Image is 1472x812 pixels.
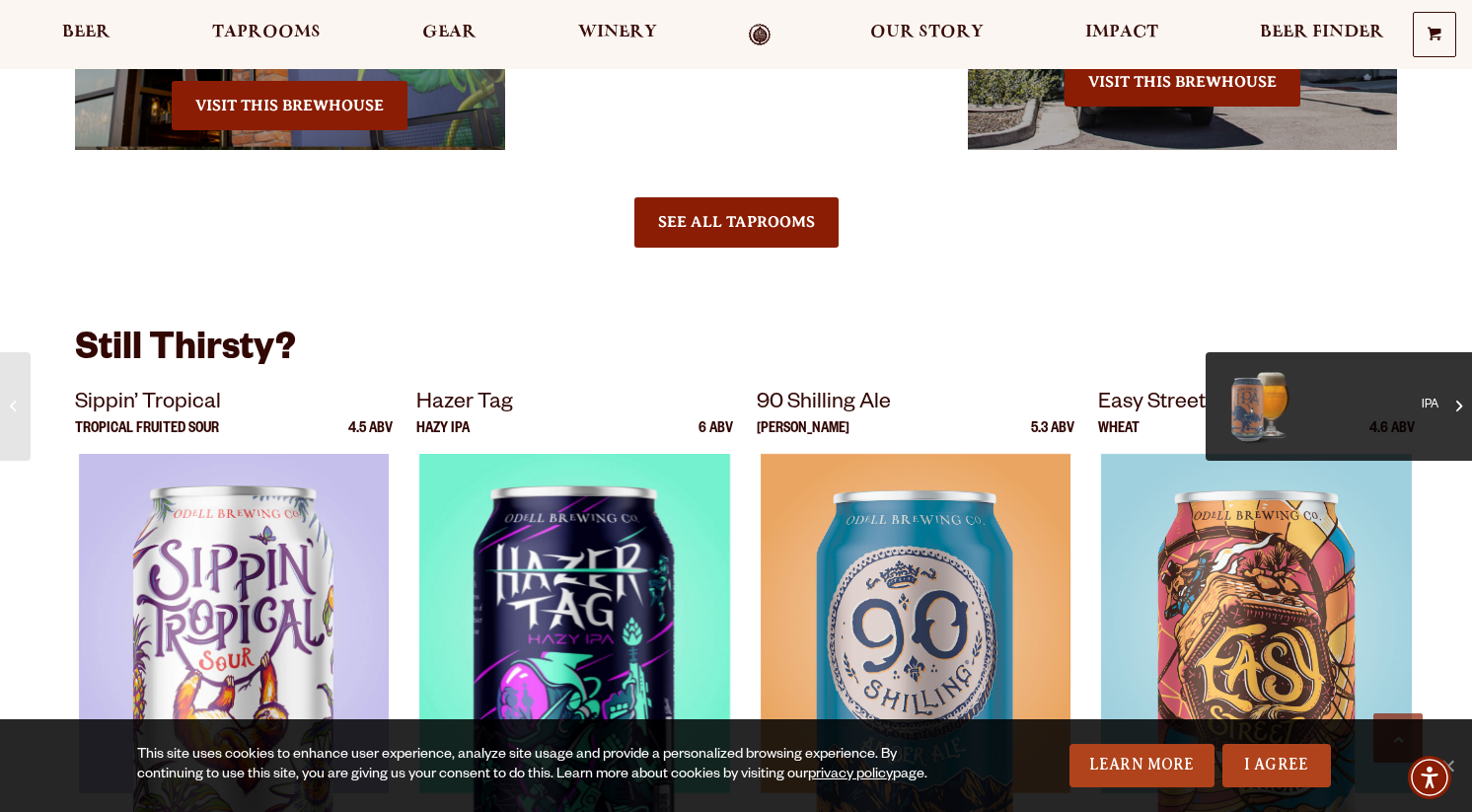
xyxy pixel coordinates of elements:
a: Our Story [857,24,996,46]
a: Visit the Sloan’s Lake Brewhouse [1065,57,1300,107]
a: privacy policy [808,768,893,783]
div: Accessibility Menu [1408,756,1451,799]
p: [PERSON_NAME] [757,422,849,454]
p: 5.3 ABV [1031,422,1074,454]
span: Gear [422,25,477,40]
div: This site uses cookies to enhance user experience, analyze site usage and provide a personalized ... [137,746,961,785]
a: IPA [1206,352,1472,461]
a: Beer [49,24,123,46]
span: IPA [1300,367,1438,446]
p: Tropical Fruited Sour [75,422,219,454]
a: Beer Finder [1247,24,1397,46]
a: Odell Home [723,24,797,46]
span: Our Story [870,25,984,40]
a: Impact [1072,24,1171,46]
h3: Still Thirsty? [75,327,1397,387]
p: 6 ABV [699,422,733,454]
a: Scroll to top [1373,713,1423,763]
span: Beer Finder [1260,25,1384,40]
a: Visit the Five Points Brewhouse [172,81,407,130]
span: Taprooms [212,25,321,40]
a: Learn More [1069,744,1214,787]
span: Beer [62,25,110,40]
p: Easy Street [1098,387,1416,422]
p: Hazy IPA [416,422,470,454]
a: Gear [409,24,489,46]
a: Winery [565,24,670,46]
span: Winery [578,25,657,40]
a: See All Taprooms [634,197,839,247]
p: Sippin’ Tropical [75,387,393,422]
p: 4.5 ABV [348,422,393,454]
p: 90 Shilling Ale [757,387,1074,422]
p: Hazer Tag [416,387,734,422]
a: Taprooms [199,24,333,46]
span: Impact [1085,25,1158,40]
p: Wheat [1098,422,1140,454]
a: I Agree [1222,744,1331,787]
